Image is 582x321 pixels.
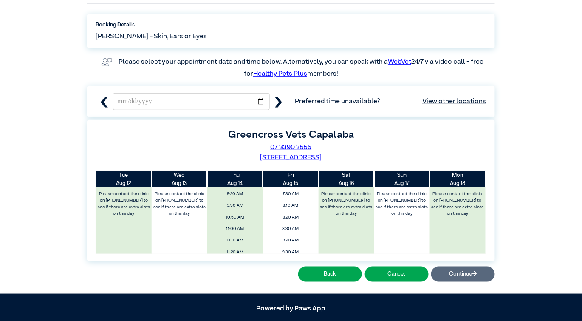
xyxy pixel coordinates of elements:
[430,189,485,219] label: Please contact the clinic on [PHONE_NUMBER] to see if there are extra slots on this day
[365,267,429,281] button: Cancel
[99,55,115,69] img: vet
[209,189,260,199] span: 9:20 AM
[265,213,316,222] span: 8:20 AM
[375,189,429,219] label: Please contact the clinic on [PHONE_NUMBER] to see if there are extra slots on this day
[209,224,260,234] span: 11:00 AM
[228,130,354,140] label: Greencross Vets Capalaba
[295,97,486,107] span: Preferred time unavailable?
[298,267,362,281] button: Back
[319,171,374,187] th: Aug 16
[265,201,316,210] span: 8:10 AM
[209,213,260,222] span: 10:50 AM
[87,305,495,313] h5: Powered by Paws App
[119,59,485,77] label: Please select your appointment date and time below. Alternatively, you can speak with a 24/7 via ...
[153,189,207,219] label: Please contact the clinic on [PHONE_NUMBER] to see if there are extra slots on this day
[430,171,486,187] th: Aug 18
[265,247,316,257] span: 9:30 AM
[97,189,151,219] label: Please contact the clinic on [PHONE_NUMBER] to see if there are extra slots on this day
[271,144,312,151] a: 07 3390 3555
[374,171,430,187] th: Aug 17
[263,171,319,187] th: Aug 15
[207,171,263,187] th: Aug 14
[265,224,316,234] span: 8:30 AM
[209,247,260,257] span: 11:20 AM
[96,31,207,42] span: [PERSON_NAME] - Skin, Ears or Eyes
[253,71,307,77] a: Healthy Pets Plus
[388,59,411,65] a: WebVet
[152,171,207,187] th: Aug 13
[209,201,260,210] span: 9:30 AM
[260,154,322,161] a: [STREET_ADDRESS]
[96,171,152,187] th: Aug 12
[319,189,373,219] label: Please contact the clinic on [PHONE_NUMBER] to see if there are extra slots on this day
[209,236,260,245] span: 11:10 AM
[265,189,316,199] span: 7:30 AM
[265,236,316,245] span: 9:20 AM
[96,21,486,29] label: Booking Details
[422,97,486,107] a: View other locations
